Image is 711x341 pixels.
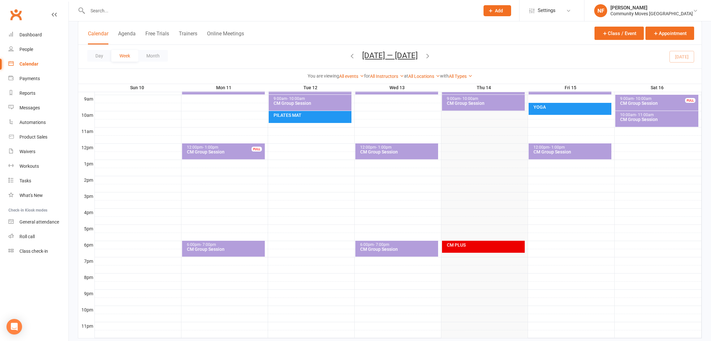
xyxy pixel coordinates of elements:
[94,84,181,92] th: Sun 10
[118,30,136,44] button: Agenda
[201,242,216,247] span: - 7:00pm
[78,95,94,103] th: 9am
[8,244,68,259] a: Class kiosk mode
[19,219,59,225] div: General attendance
[19,164,39,169] div: Workouts
[19,234,35,239] div: Roll call
[8,57,68,71] a: Calendar
[87,50,111,62] button: Day
[360,150,437,154] div: CM Group Session
[78,306,94,314] th: 10pm
[19,32,42,37] div: Dashboard
[187,243,264,247] div: 6:00pm
[595,27,644,40] button: Class / Event
[620,113,697,117] div: 10:00am
[376,145,392,150] span: - 1:00pm
[354,84,441,92] th: Wed 13
[8,188,68,203] a: What's New
[460,96,478,101] span: - 10:00am
[8,215,68,229] a: General attendance kiosk mode
[78,273,94,281] th: 8pm
[8,144,68,159] a: Waivers
[538,3,556,18] span: Settings
[440,73,449,79] strong: with
[145,30,169,44] button: Free Trials
[408,74,440,79] a: All Locations
[88,30,108,44] button: Calendar
[447,101,523,105] div: CM Group Session
[8,130,68,144] a: Product Sales
[495,8,503,13] span: Add
[634,96,652,101] span: - 10:00am
[528,84,614,92] th: Fri 15
[78,176,94,184] th: 2pm
[374,242,389,247] span: - 7:00pm
[404,73,408,79] strong: at
[484,5,511,16] button: Add
[636,113,654,117] span: - 11:00am
[339,74,364,79] a: All events
[187,247,264,251] div: CM Group Session
[78,143,94,152] th: 12pm
[441,84,528,92] th: Thu 14
[19,134,47,140] div: Product Sales
[19,178,31,183] div: Tasks
[449,74,472,79] a: All Types
[19,120,46,125] div: Automations
[179,30,197,44] button: Trainers
[78,241,94,249] th: 6pm
[138,50,168,62] button: Month
[533,105,610,109] div: YOGA
[360,145,437,150] div: 12:00pm
[19,91,35,96] div: Reports
[19,105,40,110] div: Messages
[447,243,523,247] div: CM PLUS
[8,115,68,130] a: Automations
[614,84,702,92] th: Sat 16
[8,71,68,86] a: Payments
[273,97,350,101] div: 9:00am
[8,229,68,244] a: Roll call
[78,208,94,216] th: 4pm
[308,73,339,79] strong: You are viewing
[268,84,354,92] th: Tue 12
[273,101,350,105] div: CM Group Session
[549,145,565,150] span: - 1:00pm
[594,4,607,17] div: NF
[360,247,437,251] div: CM Group Session
[8,28,68,42] a: Dashboard
[362,51,418,60] button: [DATE] — [DATE]
[78,225,94,233] th: 5pm
[533,145,610,150] div: 12:00pm
[78,111,94,119] th: 10am
[610,5,693,11] div: [PERSON_NAME]
[8,101,68,115] a: Messages
[181,84,268,92] th: Mon 11
[19,249,48,254] div: Class check-in
[645,27,694,40] button: Appointment
[447,97,523,101] div: 9:00am
[8,159,68,174] a: Workouts
[273,113,350,117] div: PILATES MAT
[370,74,404,79] a: All Instructors
[78,192,94,200] th: 3pm
[8,6,24,23] a: Clubworx
[8,174,68,188] a: Tasks
[78,127,94,135] th: 11am
[19,149,35,154] div: Waivers
[207,30,244,44] button: Online Meetings
[533,150,610,154] div: CM Group Session
[86,6,475,15] input: Search...
[620,117,697,122] div: CM Group Session
[610,11,693,17] div: Community Moves [GEOGRAPHIC_DATA]
[78,289,94,298] th: 9pm
[620,101,697,105] div: CM Group Session
[19,193,43,198] div: What's New
[251,147,262,152] div: FULL
[78,322,94,330] th: 11pm
[364,73,370,79] strong: for
[8,86,68,101] a: Reports
[19,76,40,81] div: Payments
[78,160,94,168] th: 1pm
[685,98,695,103] div: FULL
